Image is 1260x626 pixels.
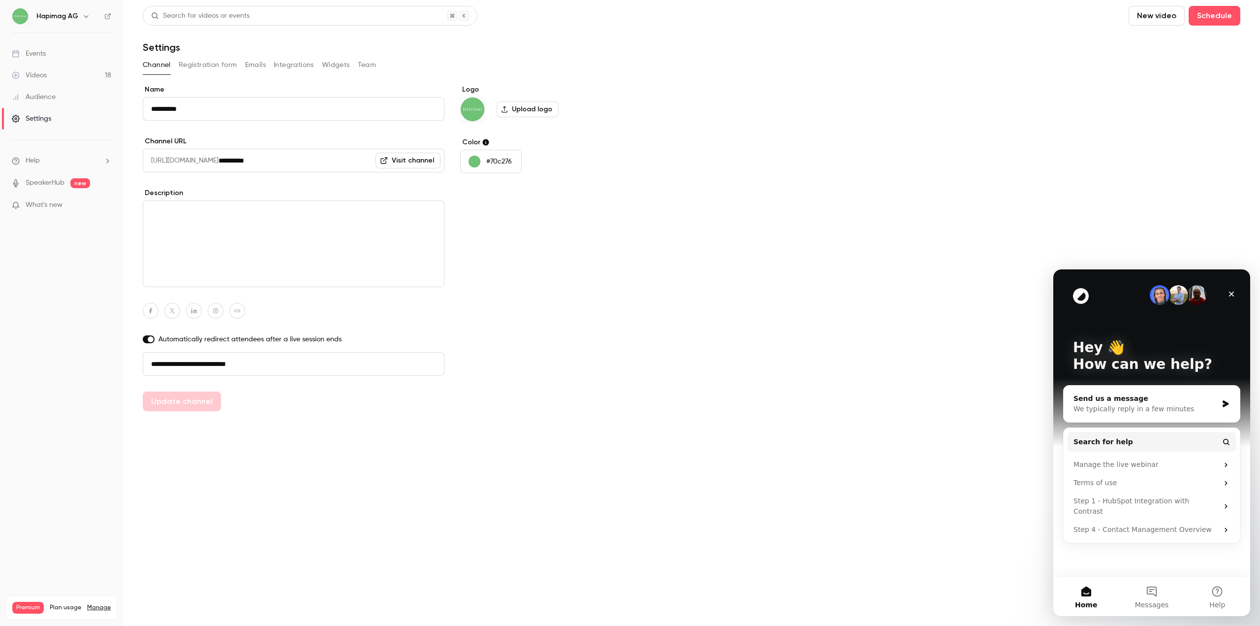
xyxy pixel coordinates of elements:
label: Color [460,137,611,147]
h1: Settings [143,41,180,53]
button: Widgets [322,57,350,73]
a: SpeakerHub [26,178,64,188]
button: Schedule [1189,6,1240,26]
label: Logo [460,85,611,95]
div: Settings [12,114,51,124]
span: Plan usage [50,604,81,612]
section: Logo [460,85,611,122]
div: Videos [12,70,47,80]
label: Channel URL [143,136,444,146]
span: new [70,178,90,188]
div: Search for videos or events [151,11,250,21]
button: New video [1129,6,1185,26]
label: Name [143,85,444,95]
a: Manage [87,604,111,612]
span: What's new [26,200,63,210]
div: Audience [12,92,56,102]
label: Automatically redirect attendees after a live session ends [143,334,444,344]
h6: Hapimag AG [36,11,78,21]
img: Hapimag AG [12,8,28,24]
button: Team [358,57,377,73]
span: Help [26,156,40,166]
iframe: Intercom live chat [1053,269,1250,616]
button: Registration form [179,57,237,73]
div: Events [12,49,46,59]
a: Visit channel [376,153,441,168]
button: Channel [143,57,171,73]
label: Upload logo [497,101,559,117]
button: Integrations [274,57,314,73]
span: Premium [12,602,44,614]
label: Description [143,188,444,198]
button: #70c276 [460,150,522,173]
img: Hapimag AG [461,98,484,121]
li: help-dropdown-opener [12,156,111,166]
span: [URL][DOMAIN_NAME] [143,149,219,172]
button: Emails [245,57,266,73]
p: #70c276 [486,157,512,166]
